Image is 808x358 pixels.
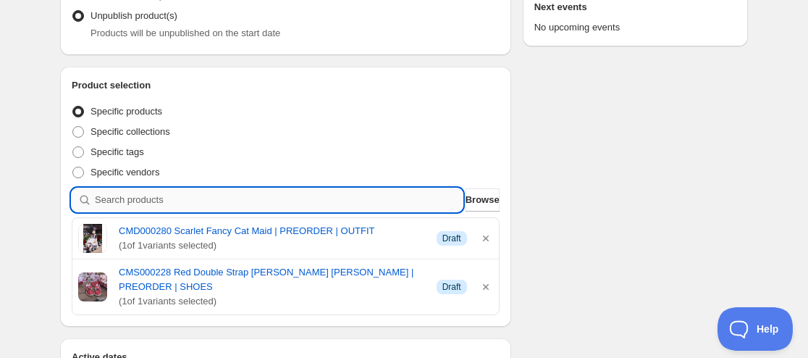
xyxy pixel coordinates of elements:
span: Unpublish product(s) [91,10,177,21]
span: Products will be unpublished on the start date [91,28,280,38]
span: Draft [442,233,461,244]
h2: Product selection [72,78,500,93]
iframe: Toggle Customer Support [717,307,794,351]
button: Browse [466,188,500,212]
a: CMS000228 Red Double Strap [PERSON_NAME] [PERSON_NAME] | PREORDER | SHOES [119,265,425,294]
span: Draft [442,281,461,293]
span: ( 1 of 1 variants selected) [119,294,425,309]
span: ( 1 of 1 variants selected) [119,238,425,253]
p: No upcoming events [534,20,736,35]
span: Browse [466,193,500,207]
span: Specific products [91,106,162,117]
span: Specific collections [91,126,170,137]
span: Specific vendors [91,167,159,178]
span: Specific tags [91,146,144,157]
input: Search products [95,188,463,212]
a: CMD000280 Scarlet Fancy Cat Maid | PREORDER | OUTFIT [119,224,425,238]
